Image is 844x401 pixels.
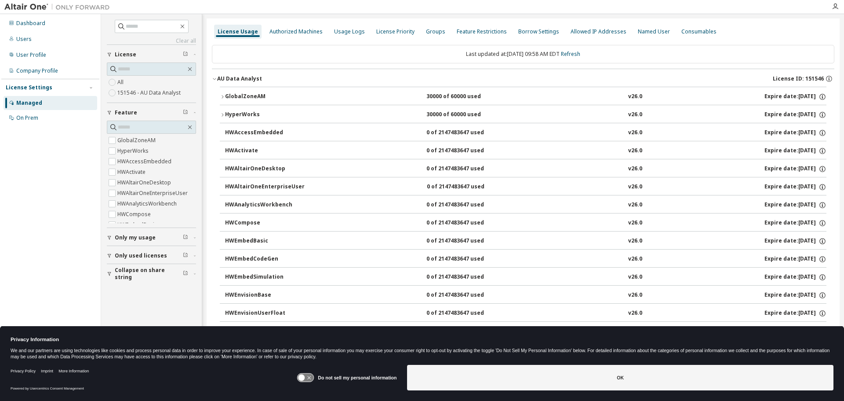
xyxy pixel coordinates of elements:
[426,129,506,137] div: 0 of 2147483647 used
[117,135,157,146] label: GlobalZoneAM
[225,273,304,281] div: HWEmbedSimulation
[117,209,153,220] label: HWCompose
[117,188,189,199] label: HWAltairOneEnterpriseUser
[107,228,196,247] button: Only my usage
[225,322,826,341] button: HWGraphLakehouse0 of 2147483647 usedv26.0Expire date:[DATE]
[628,237,642,245] div: v26.0
[225,177,826,197] button: HWAltairOneEnterpriseUser0 of 2147483647 usedv26.0Expire date:[DATE]
[638,28,670,35] div: Named User
[764,165,826,173] div: Expire date: [DATE]
[183,252,188,259] span: Clear filter
[628,147,642,155] div: v26.0
[628,309,642,317] div: v26.0
[225,93,304,101] div: GlobalZoneAM
[426,219,506,227] div: 0 of 2147483647 used
[4,3,114,11] img: Altair One
[426,147,506,155] div: 0 of 2147483647 used
[16,99,42,107] div: Managed
[764,219,826,227] div: Expire date: [DATE]
[107,246,196,265] button: Only used licenses
[218,28,258,35] div: License Usage
[681,28,717,35] div: Consumables
[225,129,304,137] div: HWAccessEmbedded
[220,105,826,125] button: HyperWorks30000 of 60000 usedv26.0Expire date:[DATE]
[628,93,642,101] div: v26.0
[117,146,150,156] label: HyperWorks
[16,114,38,121] div: On Prem
[571,28,626,35] div: Allowed IP Addresses
[426,165,506,173] div: 0 of 2147483647 used
[426,309,506,317] div: 0 of 2147483647 used
[334,28,365,35] div: Usage Logs
[426,291,506,299] div: 0 of 2147483647 used
[427,183,506,191] div: 0 of 2147483647 used
[426,28,445,35] div: Groups
[225,141,826,161] button: HWActivate0 of 2147483647 usedv26.0Expire date:[DATE]
[764,147,826,155] div: Expire date: [DATE]
[115,234,156,241] span: Only my usage
[183,51,188,58] span: Clear filter
[225,250,826,269] button: HWEmbedCodeGen0 of 2147483647 usedv26.0Expire date:[DATE]
[225,268,826,287] button: HWEmbedSimulation0 of 2147483647 usedv26.0Expire date:[DATE]
[764,129,826,137] div: Expire date: [DATE]
[16,36,32,43] div: Users
[225,201,304,209] div: HWAnalyticsWorkbench
[628,183,642,191] div: v26.0
[225,111,304,119] div: HyperWorks
[764,255,826,263] div: Expire date: [DATE]
[183,109,188,116] span: Clear filter
[225,147,304,155] div: HWActivate
[764,93,826,101] div: Expire date: [DATE]
[117,220,159,230] label: HWEmbedBasic
[107,45,196,64] button: License
[426,273,506,281] div: 0 of 2147483647 used
[115,109,137,116] span: Feature
[225,291,304,299] div: HWEnvisionBase
[628,129,642,137] div: v26.0
[426,111,506,119] div: 30000 of 60000 used
[376,28,415,35] div: License Priority
[115,252,167,259] span: Only used licenses
[225,304,826,323] button: HWEnvisionUserFloat0 of 2147483647 usedv26.0Expire date:[DATE]
[426,201,506,209] div: 0 of 2147483647 used
[16,20,45,27] div: Dashboard
[183,234,188,241] span: Clear filter
[6,84,52,91] div: License Settings
[220,87,826,107] button: GlobalZoneAM30000 of 60000 usedv26.0Expire date:[DATE]
[628,201,642,209] div: v26.0
[764,237,826,245] div: Expire date: [DATE]
[225,237,304,245] div: HWEmbedBasic
[764,183,826,191] div: Expire date: [DATE]
[773,75,824,82] span: License ID: 151546
[628,273,642,281] div: v26.0
[225,165,304,173] div: HWAltairOneDesktop
[107,103,196,122] button: Feature
[764,111,826,119] div: Expire date: [DATE]
[269,28,323,35] div: Authorized Machines
[628,219,642,227] div: v26.0
[212,45,834,63] div: Last updated at: [DATE] 09:58 AM EDT
[117,88,182,98] label: 151546 - AU Data Analyst
[628,291,642,299] div: v26.0
[225,195,826,215] button: HWAnalyticsWorkbench0 of 2147483647 usedv26.0Expire date:[DATE]
[115,267,183,281] span: Collapse on share string
[628,165,642,173] div: v26.0
[764,291,826,299] div: Expire date: [DATE]
[183,270,188,277] span: Clear filter
[426,237,506,245] div: 0 of 2147483647 used
[225,232,826,251] button: HWEmbedBasic0 of 2147483647 usedv26.0Expire date:[DATE]
[107,264,196,283] button: Collapse on share string
[457,28,507,35] div: Feature Restrictions
[16,67,58,74] div: Company Profile
[561,50,580,58] a: Refresh
[628,111,642,119] div: v26.0
[115,51,136,58] span: License
[518,28,559,35] div: Borrow Settings
[225,286,826,305] button: HWEnvisionBase0 of 2147483647 usedv26.0Expire date:[DATE]
[117,167,147,177] label: HWActivate
[764,273,826,281] div: Expire date: [DATE]
[107,37,196,44] a: Clear all
[117,156,173,167] label: HWAccessEmbedded
[764,201,826,209] div: Expire date: [DATE]
[426,93,506,101] div: 30000 of 60000 used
